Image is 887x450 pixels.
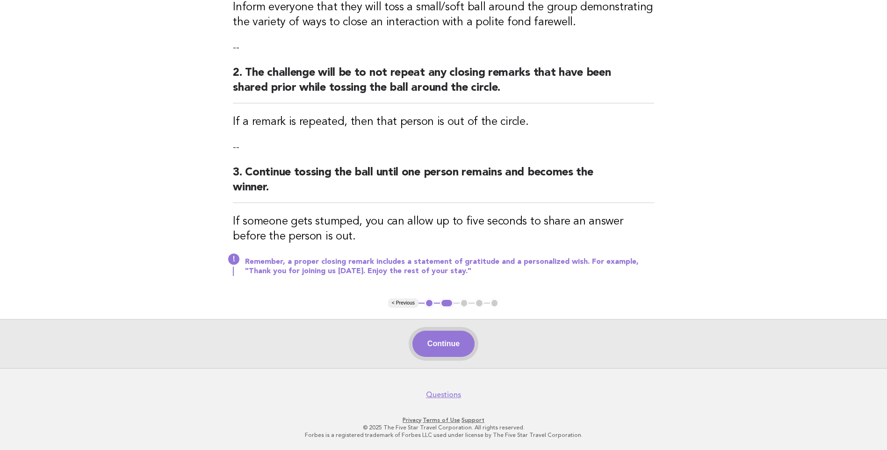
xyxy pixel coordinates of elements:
[233,214,654,244] h3: If someone gets stumped, you can allow up to five seconds to share an answer before the person is...
[233,165,654,203] h2: 3. Continue tossing the ball until one person remains and becomes the winner.
[233,41,654,54] p: --
[388,298,418,308] button: < Previous
[412,331,475,357] button: Continue
[158,424,730,431] p: © 2025 The Five Star Travel Corporation. All rights reserved.
[425,298,434,308] button: 1
[245,257,654,276] p: Remember, a proper closing remark includes a statement of gratitude and a personalized wish. For ...
[440,298,454,308] button: 2
[423,417,460,423] a: Terms of Use
[426,390,461,399] a: Questions
[233,65,654,103] h2: 2. The challenge will be to not repeat any closing remarks that have been shared prior while toss...
[158,416,730,424] p: · ·
[403,417,421,423] a: Privacy
[462,417,484,423] a: Support
[233,115,654,130] h3: If a remark is repeated, then that person is out of the circle.
[158,431,730,439] p: Forbes is a registered trademark of Forbes LLC used under license by The Five Star Travel Corpora...
[233,141,654,154] p: --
